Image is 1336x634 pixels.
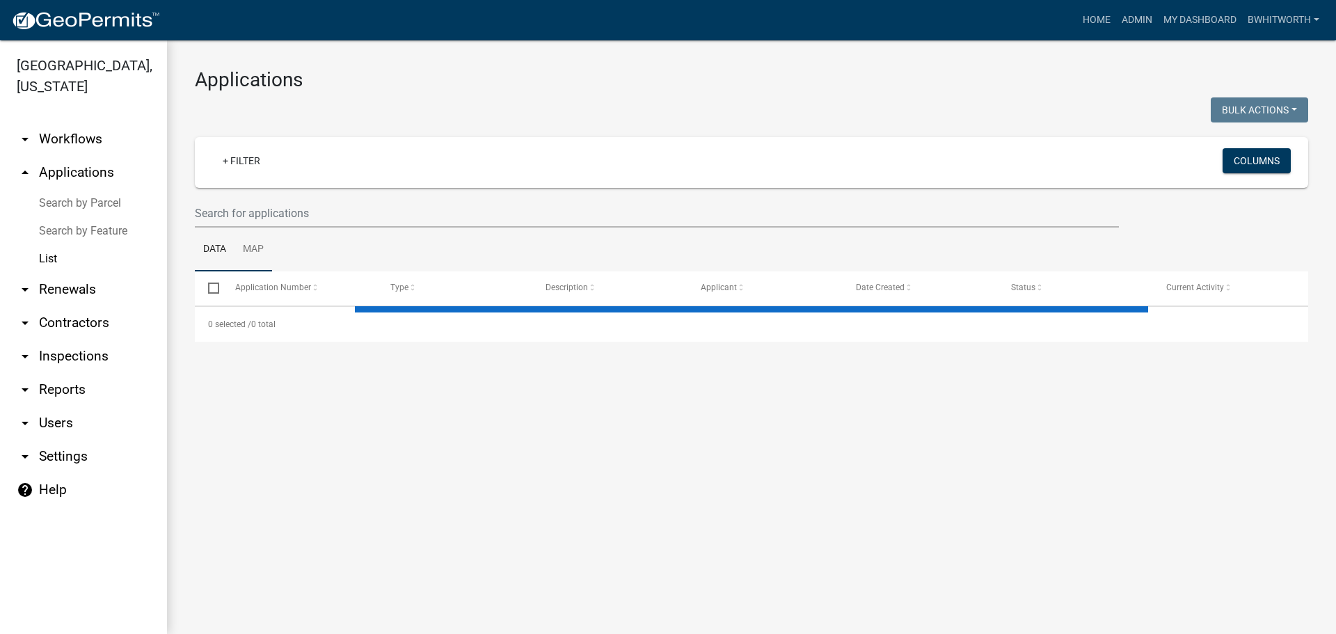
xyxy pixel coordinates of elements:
i: arrow_drop_down [17,415,33,431]
datatable-header-cell: Select [195,271,221,305]
i: arrow_drop_down [17,315,33,331]
span: Status [1011,283,1035,292]
datatable-header-cell: Description [532,271,687,305]
datatable-header-cell: Applicant [687,271,843,305]
datatable-header-cell: Current Activity [1153,271,1308,305]
a: + Filter [212,148,271,173]
div: 0 total [195,307,1308,342]
a: Data [195,228,234,272]
button: Bulk Actions [1211,97,1308,122]
a: My Dashboard [1158,7,1242,33]
i: arrow_drop_down [17,448,33,465]
datatable-header-cell: Type [376,271,532,305]
i: help [17,482,33,498]
i: arrow_drop_down [17,281,33,298]
datatable-header-cell: Status [998,271,1153,305]
span: Applicant [701,283,737,292]
span: Application Number [235,283,311,292]
a: Home [1077,7,1116,33]
span: 0 selected / [208,319,251,329]
span: Date Created [856,283,905,292]
i: arrow_drop_down [17,131,33,148]
span: Description [546,283,588,292]
i: arrow_drop_down [17,348,33,365]
a: BWhitworth [1242,7,1325,33]
span: Current Activity [1166,283,1224,292]
button: Columns [1223,148,1291,173]
datatable-header-cell: Date Created [843,271,998,305]
span: Type [390,283,408,292]
datatable-header-cell: Application Number [221,271,376,305]
i: arrow_drop_up [17,164,33,181]
h3: Applications [195,68,1308,92]
a: Map [234,228,272,272]
a: Admin [1116,7,1158,33]
i: arrow_drop_down [17,381,33,398]
input: Search for applications [195,199,1119,228]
